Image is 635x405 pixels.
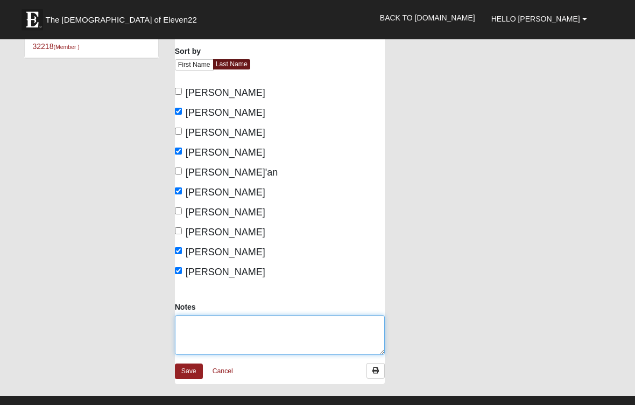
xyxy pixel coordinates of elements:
[366,364,385,379] a: Print Attendance Roster
[186,207,265,218] span: [PERSON_NAME]
[53,44,79,51] small: (Member )
[186,108,265,118] span: [PERSON_NAME]
[22,9,43,31] img: Eleven22 logo
[175,60,214,71] a: First Name
[175,128,182,135] input: [PERSON_NAME]
[186,267,265,278] span: [PERSON_NAME]
[175,88,182,95] input: [PERSON_NAME]
[175,268,182,275] input: [PERSON_NAME]
[175,108,182,115] input: [PERSON_NAME]
[175,46,201,57] label: Sort by
[483,5,595,32] a: Hello [PERSON_NAME]
[213,60,250,70] a: Last Name
[186,247,265,258] span: [PERSON_NAME]
[186,88,265,99] span: [PERSON_NAME]
[491,15,580,23] span: Hello [PERSON_NAME]
[46,15,197,25] span: The [DEMOGRAPHIC_DATA] of Eleven22
[175,302,196,313] label: Notes
[175,228,182,235] input: [PERSON_NAME]
[186,167,278,178] span: [PERSON_NAME]'an
[175,188,182,195] input: [PERSON_NAME]
[175,208,182,215] input: [PERSON_NAME]
[175,248,182,255] input: [PERSON_NAME]
[206,364,240,380] a: Cancel
[186,128,265,138] span: [PERSON_NAME]
[372,4,483,31] a: Back to [DOMAIN_NAME]
[175,148,182,155] input: [PERSON_NAME]
[186,227,265,238] span: [PERSON_NAME]
[175,364,203,380] a: Save
[186,187,265,198] span: [PERSON_NAME]
[186,148,265,158] span: [PERSON_NAME]
[175,168,182,175] input: [PERSON_NAME]'an
[16,4,231,31] a: The [DEMOGRAPHIC_DATA] of Eleven22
